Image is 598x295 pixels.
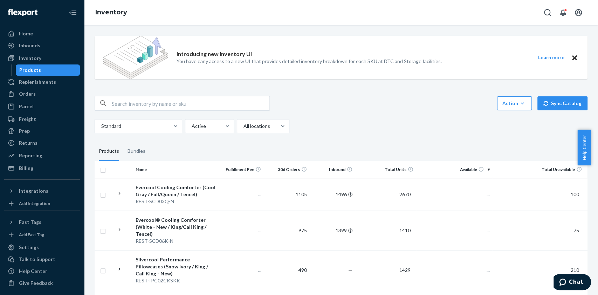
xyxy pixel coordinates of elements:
div: Products [19,67,41,74]
div: Inventory [19,55,41,62]
div: Talk to Support [19,256,55,263]
p: ... [419,267,489,274]
div: REST-SCD03Q-N [136,198,215,205]
button: Sync Catalog [537,96,587,110]
div: Add Fast Tag [19,232,44,238]
a: Replenishments [4,76,80,88]
span: 2670 [397,191,413,197]
div: Settings [19,244,39,251]
p: Introducing new Inventory UI [177,50,252,58]
button: Give Feedback [4,277,80,289]
div: Home [19,30,33,37]
div: Bundles [128,142,145,161]
td: 1496 [310,178,355,211]
div: Help Center [19,268,47,275]
button: Talk to Support [4,254,80,265]
div: Returns [19,139,37,146]
td: 1105 [264,178,309,211]
iframe: Opens a widget where you can chat to one of our agents [554,274,591,291]
a: Returns [4,137,80,149]
ol: breadcrumbs [90,2,133,23]
a: Billing [4,163,80,174]
span: 1410 [397,227,413,233]
button: Open notifications [556,6,570,20]
p: ... [419,191,489,198]
button: Close [570,53,579,62]
div: Evercool® Cooling Comforter (White - New / King/Cali King / Tencel) [136,217,215,238]
a: Prep [4,125,80,137]
div: Evercool Cooling Comforter (Cool Gray / Full/Queen / Tencel) [136,184,215,198]
span: — [348,267,352,273]
th: Total Units [355,161,416,178]
div: Replenishments [19,78,56,85]
div: Billing [19,165,33,172]
div: Reporting [19,152,42,159]
a: Reporting [4,150,80,161]
th: Name [133,161,218,178]
button: Learn more [534,53,569,62]
a: Add Integration [4,199,80,208]
span: 100 [568,191,582,197]
input: All locations [243,123,243,130]
a: Home [4,28,80,39]
div: Integrations [19,187,48,194]
div: Fast Tags [19,219,41,226]
div: Orders [19,90,36,97]
button: Integrations [4,185,80,197]
p: ... [419,227,489,234]
img: Flexport logo [8,9,37,16]
th: Available [416,161,492,178]
td: 1399 [310,211,355,250]
div: Parcel [19,103,34,110]
div: Inbounds [19,42,40,49]
div: REST-IPC02CKSKK [136,277,215,284]
a: Inventory [95,8,127,16]
a: Help Center [4,266,80,277]
p: ... [221,191,261,198]
td: 490 [264,250,309,290]
a: Inventory [4,53,80,64]
a: Parcel [4,101,80,112]
span: 75 [571,227,582,233]
div: Action [502,100,527,107]
div: Products [99,142,119,161]
div: REST-SCD06K-N [136,238,215,245]
th: Total Unavailable [492,161,587,178]
a: Inbounds [4,40,80,51]
p: You have early access to a new UI that provides detailed inventory breakdown for each SKU at DTC ... [177,58,442,65]
div: Silvercool Performance Pillowcases (Snow Ivory / King / Cali King - New) [136,256,215,277]
div: Prep [19,128,30,135]
td: 975 [264,211,309,250]
th: 30d Orders [264,161,309,178]
a: Orders [4,88,80,100]
input: Active [191,123,192,130]
span: 210 [568,267,582,273]
button: Close Navigation [66,6,80,20]
div: Add Integration [19,200,50,206]
input: Search inventory by name or sku [112,96,269,110]
button: Open Search Box [541,6,555,20]
a: Freight [4,114,80,125]
a: Products [16,64,80,76]
button: Open account menu [571,6,585,20]
img: new-reports-banner-icon.82668bd98b6a51aee86340f2a7b77ae3.png [103,36,168,79]
a: Settings [4,242,80,253]
button: Fast Tags [4,217,80,228]
th: Fulfillment Fee [218,161,264,178]
th: Inbound [310,161,355,178]
span: 1429 [397,267,413,273]
button: Action [497,96,532,110]
div: Freight [19,116,36,123]
p: ... [221,267,261,274]
a: Add Fast Tag [4,231,80,239]
div: Give Feedback [19,280,53,287]
p: ... [221,227,261,234]
button: Help Center [577,130,591,165]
